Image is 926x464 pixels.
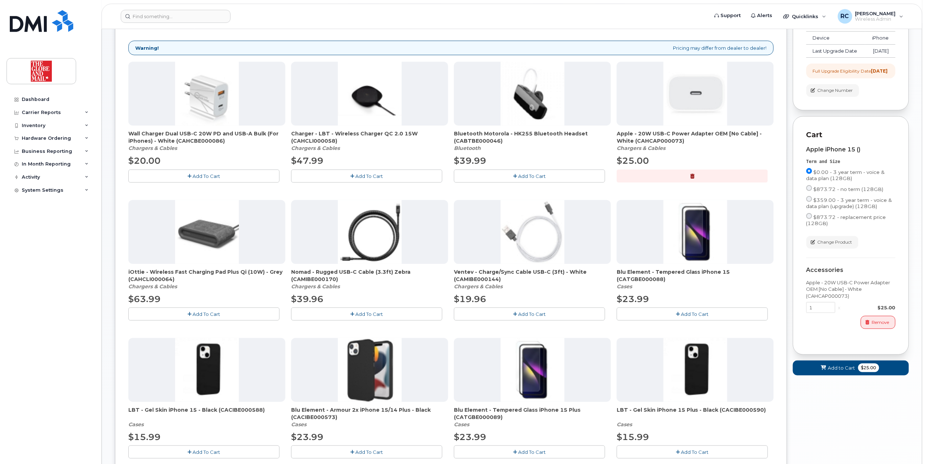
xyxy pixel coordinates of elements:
img: accessory36554.JPG [175,200,239,264]
button: Add To Cart [291,308,442,320]
em: Cases [617,283,632,290]
span: $23.99 [291,432,323,442]
a: Support [710,8,746,23]
span: iOttie - Wireless Fast Charging Pad Plus Qi (10W) - Grey (CAHCLI000064) [128,268,285,283]
div: Pricing may differ from dealer to dealer! [128,41,774,56]
button: Add to Cart $25.00 [793,361,909,375]
em: Cases [454,421,469,428]
span: Blu Element - Tempered Glass iPhone 15 (CATGBE000088) [617,268,774,283]
span: Quicklinks [792,13,819,19]
span: Blu Element - Tempered Glass iPhone 15 Plus (CATGBE000089) [454,406,611,421]
button: Change Number [806,84,859,97]
span: Blu Element - Armour 2x iPhone 15/14 Plus - Black (CACIBE000573) [291,406,448,421]
em: Chargers & Cables [291,145,340,151]
div: Ventev - Charge/Sync Cable USB-C (3ft) - White (CAMIBE000144) [454,268,611,290]
span: Ventev - Charge/Sync Cable USB-C (3ft) - White (CAMIBE000144) [454,268,611,283]
span: Add To Cart [356,449,383,455]
div: Blu Element - Tempered Glass iPhone 15 (CATGBE000088) [617,268,774,290]
button: Add To Cart [128,445,280,458]
span: $25.00 [858,363,879,372]
div: LBT - Gel Skin iPhone 15 Plus - Black (CACIBE000590) [617,406,774,428]
span: Support [721,12,741,19]
span: $39.99 [454,155,486,166]
span: Add to Cart [828,365,855,371]
input: $873.72 - replacement price (128GB) [806,213,812,219]
button: Add To Cart [454,170,605,182]
span: Add To Cart [193,173,220,179]
span: $20.00 [128,155,161,166]
span: Apple - 20W USB-C Power Adapter OEM [No Cable] - White (CAHCAP000073) [617,130,774,145]
span: Remove [872,319,889,326]
span: Wireless Admin [855,16,896,22]
span: Change Product [818,239,852,245]
span: Add To Cart [518,449,546,455]
button: Add To Cart [291,445,442,458]
span: LBT - Gel Skin iPhone 15 - Black (CACIBE000588) [128,406,285,421]
span: $63.99 [128,294,161,304]
span: $23.99 [454,432,486,442]
button: Add To Cart [128,170,280,182]
img: accessory36548.JPG [338,200,402,264]
em: Chargers & Cables [617,145,665,151]
span: Add To Cart [193,311,220,317]
span: $19.96 [454,294,486,304]
em: Chargers & Cables [128,283,177,290]
button: Add To Cart [128,308,280,320]
div: Apple - 20W USB-C Power Adapter OEM [No Cable] - White (CAHCAP000073) [806,279,896,300]
span: $23.99 [617,294,649,304]
span: Add To Cart [356,311,383,317]
em: Chargers & Cables [454,283,503,290]
span: $873.72 - replacement price (128GB) [806,214,886,226]
em: Bluetooth [454,145,481,151]
em: Chargers & Cables [291,283,340,290]
div: iOttie - Wireless Fast Charging Pad Plus Qi (10W) - Grey (CAHCLI000064) [128,268,285,290]
em: Cases [617,421,632,428]
button: Add To Cart [617,445,768,458]
div: Full Upgrade Eligibility Date [813,68,888,74]
input: $0.00 - 3 year term - voice & data plan (128GB) [806,168,812,174]
button: Add To Cart [291,170,442,182]
div: Apple - 20W USB-C Power Adapter OEM [No Cable] - White (CAHCAP000073) [617,130,774,152]
span: $0.00 - 3 year term - voice & data plan (128GB) [806,169,885,181]
span: $39.96 [291,294,323,304]
a: Alerts [746,8,778,23]
div: x [835,304,844,311]
span: RC [841,12,849,21]
span: Alerts [757,12,773,19]
button: Change Product [806,236,859,249]
span: $873.72 - no term (128GB) [814,186,884,192]
span: Add To Cart [518,311,546,317]
span: Charger - LBT - Wireless Charger QC 2.0 15W (CAHCLI000058) [291,130,448,145]
span: $25.00 [617,155,649,166]
img: accessory36932.JPG [664,338,727,402]
span: Add To Cart [518,173,546,179]
td: iPhone [865,32,896,45]
img: accessory36927.JPG [501,338,565,402]
td: Last Upgrade Date [806,45,865,58]
div: Accessories [806,267,896,273]
em: Cases [128,421,144,428]
span: Bluetooth Motorola - HK255 Bluetooth Headset (CABTBE000046) [454,130,611,145]
span: Add To Cart [193,449,220,455]
span: $359.00 - 3 year term - voice & data plan (upgrade) (128GB) [806,197,892,209]
span: Add To Cart [681,311,709,317]
strong: [DATE] [871,68,888,74]
img: accessory36680.JPG [664,62,727,126]
span: Change Number [818,87,853,94]
span: Add To Cart [681,449,709,455]
input: $359.00 - 3 year term - voice & data plan (upgrade) (128GB) [806,196,812,202]
em: Chargers & Cables [128,145,177,151]
button: Remove [861,316,896,329]
p: Cart [806,130,896,140]
img: accessory36212.JPG [501,62,565,126]
div: LBT - Gel Skin iPhone 15 - Black (CACIBE000588) [128,406,285,428]
div: Blu Element - Armour 2x iPhone 15/14 Plus - Black (CACIBE000573) [291,406,448,428]
span: Add To Cart [356,173,383,179]
div: Wall Charger Dual USB-C 20W PD and USB-A Bulk (For iPhones) - White (CAHCBE000086) [128,130,285,152]
td: [DATE] [865,45,896,58]
div: Richard Chan [833,9,909,24]
button: Add To Cart [454,445,605,458]
img: accessory36930.JPG [175,338,239,402]
span: Wall Charger Dual USB-C 20W PD and USB-A Bulk (For iPhones) - White (CAHCBE000086) [128,130,285,145]
img: accessory36405.JPG [338,62,402,126]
